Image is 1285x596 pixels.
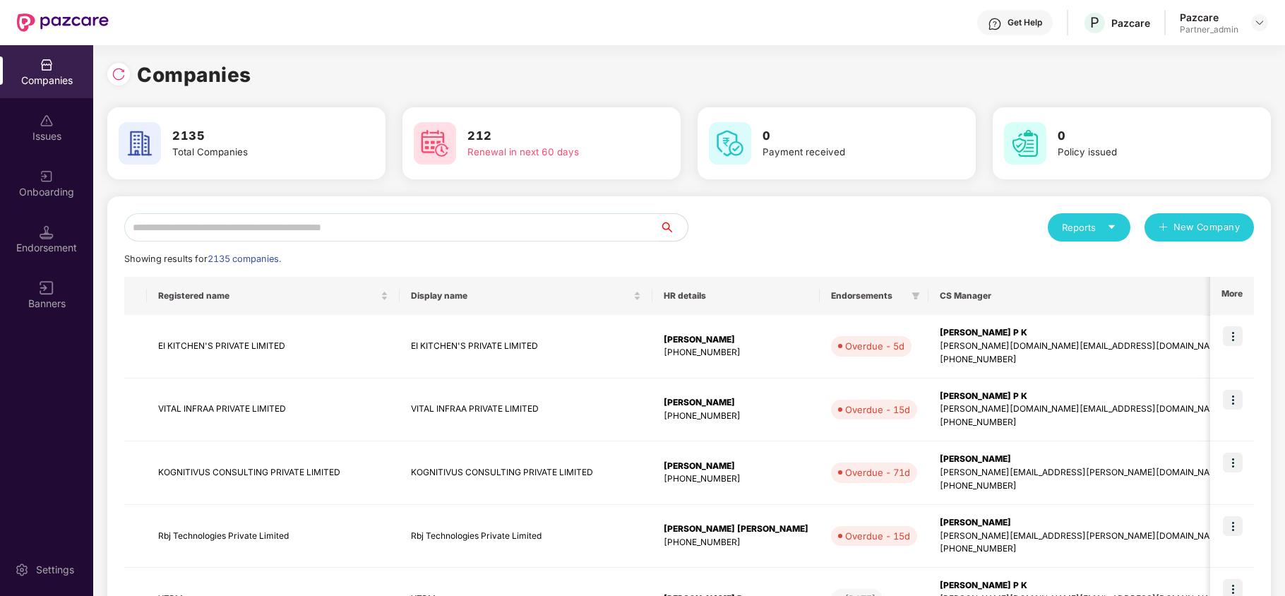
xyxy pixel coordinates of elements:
img: svg+xml;base64,PHN2ZyB3aWR0aD0iMjAiIGhlaWdodD0iMjAiIHZpZXdCb3g9IjAgMCAyMCAyMCIgZmlsbD0ibm9uZSIgeG... [40,169,54,184]
span: plus [1159,222,1168,234]
img: svg+xml;base64,PHN2ZyBpZD0iRHJvcGRvd24tMzJ4MzIiIHhtbG5zPSJodHRwOi8vd3d3LnczLm9yZy8yMDAwL3N2ZyIgd2... [1254,17,1265,28]
h3: 0 [1058,127,1224,145]
div: [PERSON_NAME] [664,396,808,410]
span: Registered name [158,290,378,302]
td: KOGNITIVUS CONSULTING PRIVATE LIMITED [147,441,400,505]
div: [PHONE_NUMBER] [664,346,808,359]
div: [PHONE_NUMBER] [940,416,1226,429]
span: caret-down [1107,222,1116,232]
span: filter [909,287,923,304]
img: New Pazcare Logo [17,13,109,32]
div: Partner_admin [1180,24,1238,35]
div: Reports [1062,220,1116,234]
div: Pazcare [1111,16,1150,30]
div: [PERSON_NAME] P K [940,326,1226,340]
div: [PERSON_NAME] P K [940,579,1226,592]
div: [PERSON_NAME][EMAIL_ADDRESS][PERSON_NAME][DOMAIN_NAME] [940,530,1226,543]
span: Showing results for [124,254,281,264]
th: Registered name [147,277,400,315]
img: icon [1223,453,1243,472]
div: [PERSON_NAME] [PERSON_NAME] [664,523,808,536]
button: plusNew Company [1144,213,1254,242]
td: Rbj Technologies Private Limited [400,505,652,568]
th: HR details [652,277,820,315]
span: New Company [1173,220,1241,234]
img: svg+xml;base64,PHN2ZyBpZD0iU2V0dGluZy0yMHgyMCIgeG1sbnM9Imh0dHA6Ly93d3cudzMub3JnLzIwMDAvc3ZnIiB3aW... [15,563,29,577]
span: CS Manager [940,290,1214,302]
th: More [1210,277,1254,315]
div: Pazcare [1180,11,1238,24]
div: Get Help [1008,17,1042,28]
img: svg+xml;base64,PHN2ZyB4bWxucz0iaHR0cDovL3d3dy53My5vcmcvMjAwMC9zdmciIHdpZHRoPSI2MCIgaGVpZ2h0PSI2MC... [1004,122,1046,165]
img: svg+xml;base64,PHN2ZyB4bWxucz0iaHR0cDovL3d3dy53My5vcmcvMjAwMC9zdmciIHdpZHRoPSI2MCIgaGVpZ2h0PSI2MC... [119,122,161,165]
div: Overdue - 71d [845,465,910,479]
span: Endorsements [831,290,906,302]
img: svg+xml;base64,PHN2ZyB3aWR0aD0iMTYiIGhlaWdodD0iMTYiIHZpZXdCb3g9IjAgMCAxNiAxNiIgZmlsbD0ibm9uZSIgeG... [40,281,54,295]
img: svg+xml;base64,PHN2ZyBpZD0iUmVsb2FkLTMyeDMyIiB4bWxucz0iaHR0cDovL3d3dy53My5vcmcvMjAwMC9zdmciIHdpZH... [112,67,126,81]
td: EI KITCHEN'S PRIVATE LIMITED [400,315,652,379]
div: [PERSON_NAME][DOMAIN_NAME][EMAIL_ADDRESS][DOMAIN_NAME] [940,403,1226,416]
div: Settings [32,563,78,577]
div: Overdue - 15d [845,529,910,543]
img: svg+xml;base64,PHN2ZyB3aWR0aD0iMTQuNSIgaGVpZ2h0PSIxNC41IiB2aWV3Qm94PSIwIDAgMTYgMTYiIGZpbGw9Im5vbm... [40,225,54,239]
img: icon [1223,326,1243,346]
div: [PERSON_NAME] [940,453,1226,466]
div: Payment received [763,145,929,160]
td: EI KITCHEN'S PRIVATE LIMITED [147,315,400,379]
div: [PERSON_NAME] [664,460,808,473]
div: [PERSON_NAME][DOMAIN_NAME][EMAIL_ADDRESS][DOMAIN_NAME] [940,340,1226,353]
div: Overdue - 15d [845,403,910,417]
div: [PERSON_NAME] [940,516,1226,530]
td: VITAL INFRAA PRIVATE LIMITED [400,379,652,442]
img: svg+xml;base64,PHN2ZyB4bWxucz0iaHR0cDovL3d3dy53My5vcmcvMjAwMC9zdmciIHdpZHRoPSI2MCIgaGVpZ2h0PSI2MC... [709,122,751,165]
div: [PERSON_NAME] [664,333,808,347]
span: 2135 companies. [208,254,281,264]
span: filter [912,292,920,300]
button: search [659,213,688,242]
div: Overdue - 5d [845,339,904,353]
div: [PHONE_NUMBER] [940,479,1226,493]
div: [PHONE_NUMBER] [940,353,1226,366]
div: [PERSON_NAME] P K [940,390,1226,403]
div: Policy issued [1058,145,1224,160]
img: svg+xml;base64,PHN2ZyBpZD0iSGVscC0zMngzMiIgeG1sbnM9Imh0dHA6Ly93d3cudzMub3JnLzIwMDAvc3ZnIiB3aWR0aD... [988,17,1002,31]
h1: Companies [137,59,251,90]
h3: 0 [763,127,929,145]
span: Display name [411,290,630,302]
td: VITAL INFRAA PRIVATE LIMITED [147,379,400,442]
div: Renewal in next 60 days [467,145,634,160]
img: svg+xml;base64,PHN2ZyBpZD0iSXNzdWVzX2Rpc2FibGVkIiB4bWxucz0iaHR0cDovL3d3dy53My5vcmcvMjAwMC9zdmciIH... [40,114,54,128]
span: search [659,222,688,233]
img: svg+xml;base64,PHN2ZyBpZD0iQ29tcGFuaWVzIiB4bWxucz0iaHR0cDovL3d3dy53My5vcmcvMjAwMC9zdmciIHdpZHRoPS... [40,58,54,72]
div: [PHONE_NUMBER] [664,536,808,549]
div: [PHONE_NUMBER] [664,472,808,486]
h3: 2135 [172,127,339,145]
img: icon [1223,390,1243,410]
td: KOGNITIVUS CONSULTING PRIVATE LIMITED [400,441,652,505]
div: [PERSON_NAME][EMAIL_ADDRESS][PERSON_NAME][DOMAIN_NAME] [940,466,1226,479]
td: Rbj Technologies Private Limited [147,505,400,568]
img: icon [1223,516,1243,536]
img: svg+xml;base64,PHN2ZyB4bWxucz0iaHR0cDovL3d3dy53My5vcmcvMjAwMC9zdmciIHdpZHRoPSI2MCIgaGVpZ2h0PSI2MC... [414,122,456,165]
span: P [1090,14,1099,31]
th: Display name [400,277,652,315]
div: [PHONE_NUMBER] [664,410,808,423]
div: Total Companies [172,145,339,160]
h3: 212 [467,127,634,145]
div: [PHONE_NUMBER] [940,542,1226,556]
